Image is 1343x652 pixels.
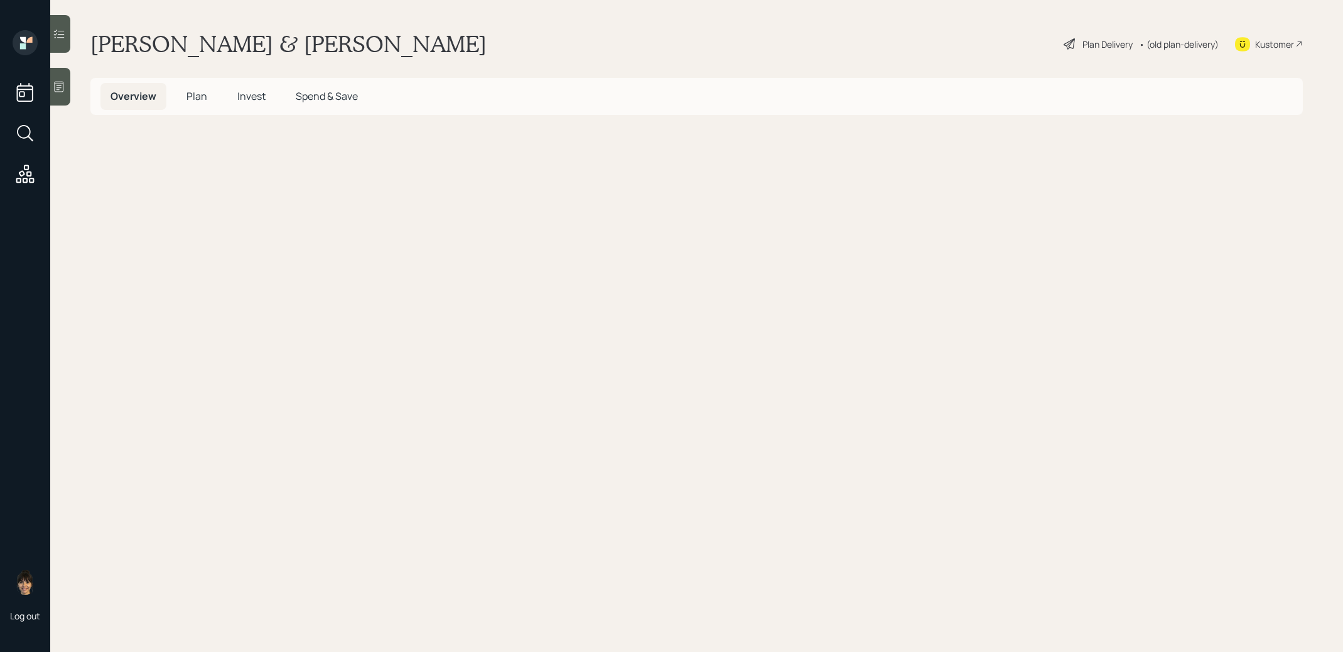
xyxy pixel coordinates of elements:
[296,89,358,103] span: Spend & Save
[237,89,266,103] span: Invest
[13,570,38,595] img: treva-nostdahl-headshot.png
[1082,38,1133,51] div: Plan Delivery
[1139,38,1219,51] div: • (old plan-delivery)
[10,610,40,622] div: Log out
[111,89,156,103] span: Overview
[90,30,487,58] h1: [PERSON_NAME] & [PERSON_NAME]
[186,89,207,103] span: Plan
[1255,38,1294,51] div: Kustomer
